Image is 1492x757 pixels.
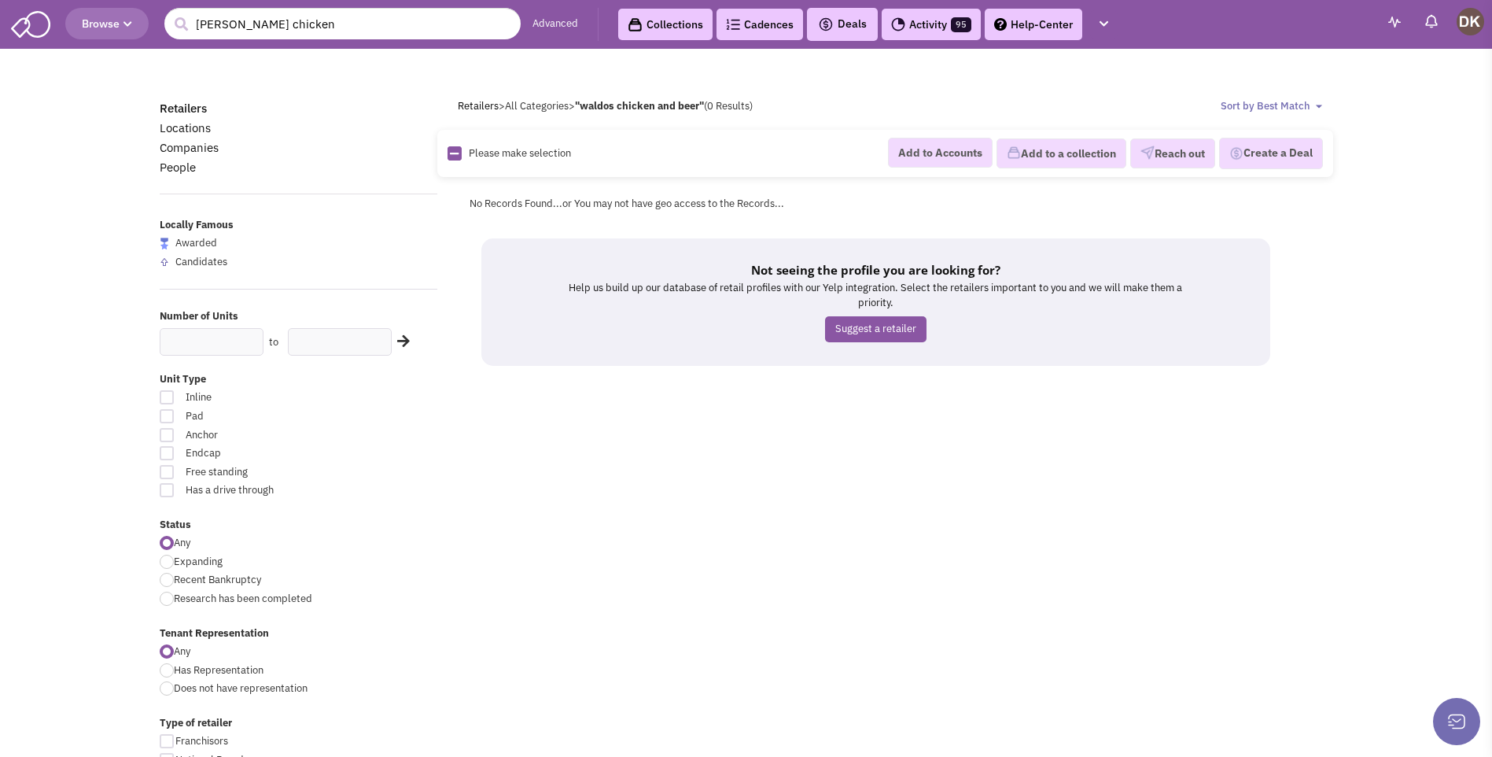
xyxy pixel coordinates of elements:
[575,99,704,113] b: "waldos chicken and beer"
[470,197,784,210] span: No Records Found...or You may not have geo access to the Records...
[1457,8,1484,35] img: Donnie Keller
[469,146,571,160] span: Please make selection
[717,9,803,40] a: Cadences
[618,9,713,40] a: Collections
[175,390,350,405] span: Inline
[269,335,278,350] label: to
[174,644,190,658] span: Any
[1229,145,1243,162] img: Deal-Dollar.png
[160,257,169,267] img: locallyfamous-upvote.png
[65,8,149,39] button: Browse
[160,518,438,533] label: Status
[818,17,867,31] span: Deals
[175,428,350,443] span: Anchor
[160,372,438,387] label: Unit Type
[505,99,753,113] span: All Categories (0 Results)
[175,446,350,461] span: Endcap
[560,281,1192,310] p: Help us build up our database of retail profiles with our Yelp integration. Select the retailers ...
[174,573,261,586] span: Recent Bankruptcy
[448,146,462,161] img: Rectangle.png
[160,716,438,731] label: Type of retailer
[994,18,1007,31] img: help.png
[825,316,927,342] a: Suggest a retailer
[997,138,1126,168] button: Add to a collection
[164,8,521,39] input: Search
[985,9,1082,40] a: Help-Center
[891,17,905,31] img: Activity.png
[813,14,871,35] button: Deals
[175,465,350,480] span: Free standing
[175,409,350,424] span: Pad
[951,17,971,32] span: 95
[160,120,211,135] a: Locations
[160,238,169,249] img: locallyfamous-largeicon.png
[175,483,350,498] span: Has a drive through
[174,663,263,677] span: Has Representation
[11,8,50,38] img: SmartAdmin
[458,99,499,113] a: Retailers
[818,15,834,34] img: icon-deals.svg
[569,99,575,113] span: >
[82,17,132,31] span: Browse
[160,626,438,641] label: Tenant Representation
[174,555,223,568] span: Expanding
[560,262,1192,278] h5: Not seeing the profile you are looking for?
[387,331,412,352] div: Search Nearby
[160,309,438,324] label: Number of Units
[499,99,505,113] span: >
[174,681,308,695] span: Does not have representation
[1130,138,1215,168] button: Reach out
[174,592,312,605] span: Research has been completed
[1219,138,1323,169] button: Create a Deal
[160,218,438,233] label: Locally Famous
[160,160,196,175] a: People
[160,140,219,155] a: Companies
[175,734,228,748] span: Franchisors
[175,255,227,268] span: Candidates
[1140,146,1155,160] img: VectorPaper_Plane.png
[888,138,993,168] button: Add to Accounts
[628,17,643,32] img: icon-collection-lavender-black.svg
[174,536,190,549] span: Any
[1007,146,1021,160] img: icon-collection-lavender.png
[532,17,578,31] a: Advanced
[726,19,740,30] img: Cadences_logo.png
[160,101,207,116] a: Retailers
[175,236,217,249] span: Awarded
[882,9,981,40] a: Activity95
